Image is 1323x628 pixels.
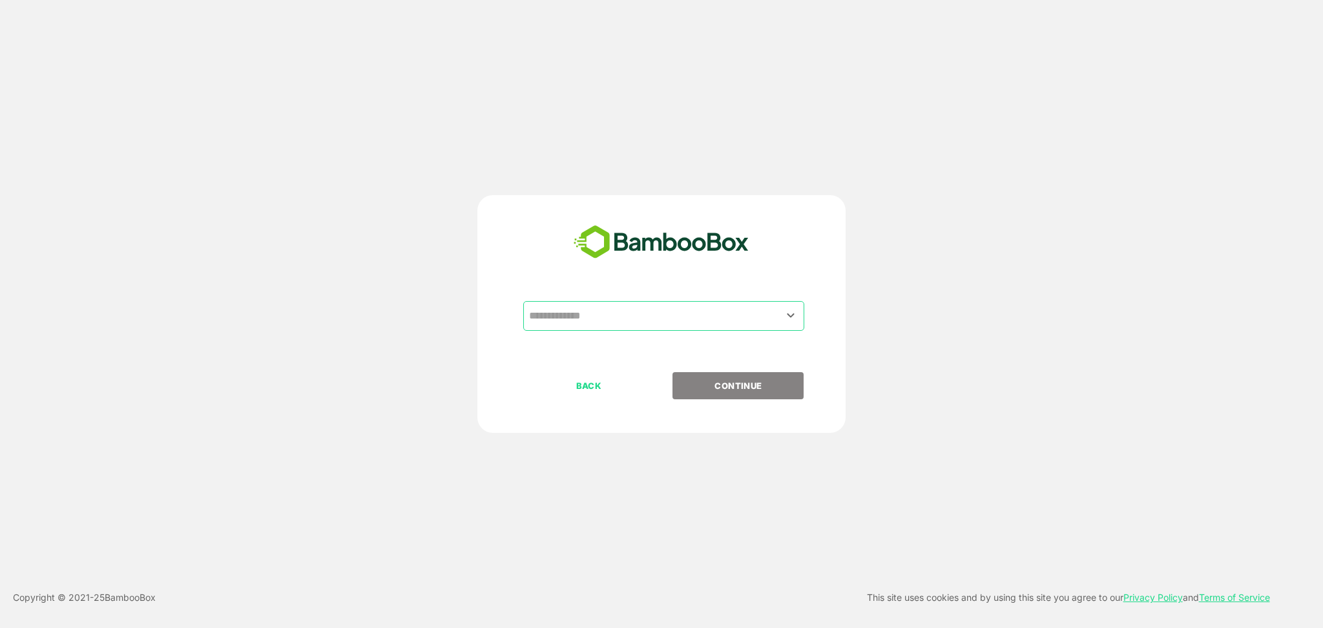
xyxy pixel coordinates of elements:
[782,307,800,324] button: Open
[1123,592,1183,603] a: Privacy Policy
[523,372,654,399] button: BACK
[674,379,803,393] p: CONTINUE
[867,590,1270,605] p: This site uses cookies and by using this site you agree to our and
[567,221,756,264] img: bamboobox
[672,372,804,399] button: CONTINUE
[13,590,156,605] p: Copyright © 2021- 25 BambooBox
[525,379,654,393] p: BACK
[1199,592,1270,603] a: Terms of Service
